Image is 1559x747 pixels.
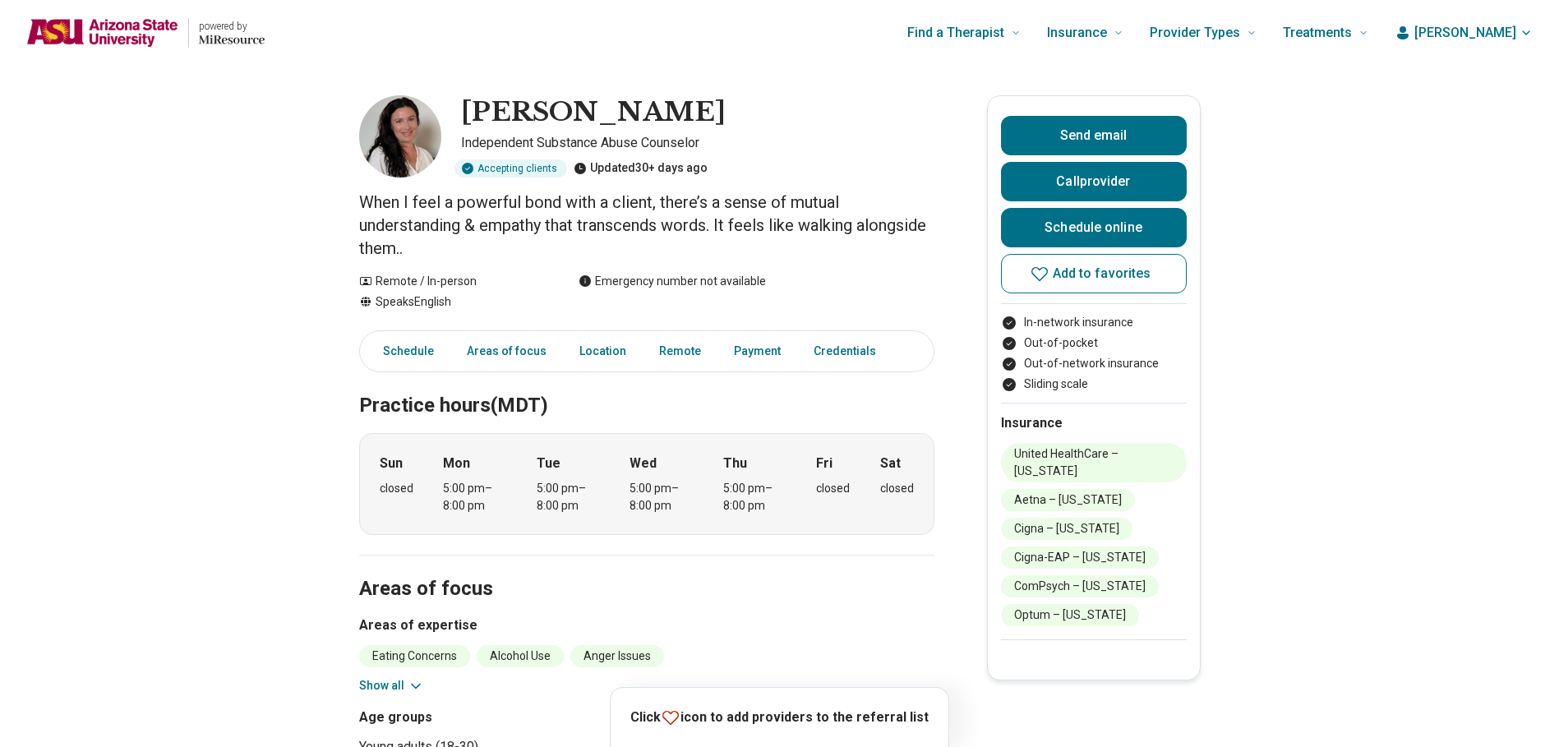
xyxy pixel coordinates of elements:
[359,95,441,178] img: Nicole Rogers, Independent Substance Abuse Counselor
[359,536,934,603] h2: Areas of focus
[199,20,265,33] p: powered by
[1001,518,1132,540] li: Cigna – [US_STATE]
[630,480,693,514] div: 5:00 pm – 8:00 pm
[1001,443,1187,482] li: United HealthCare – [US_STATE]
[1001,413,1187,433] h2: Insurance
[570,645,664,667] li: Anger Issues
[461,133,934,153] p: Independent Substance Abuse Counselor
[1047,21,1107,44] span: Insurance
[1001,546,1159,569] li: Cigna-EAP – [US_STATE]
[359,645,470,667] li: Eating Concerns
[359,353,934,420] h2: Practice hours (MDT)
[1150,21,1240,44] span: Provider Types
[1414,23,1516,43] span: [PERSON_NAME]
[880,480,914,497] div: closed
[579,273,766,290] div: Emergency number not available
[907,21,1004,44] span: Find a Therapist
[1001,604,1139,626] li: Optum – [US_STATE]
[359,191,934,260] p: When I feel a powerful bond with a client, there’s a sense of mutual understanding & empathy that...
[880,454,901,473] strong: Sat
[649,334,711,368] a: Remote
[359,273,546,290] div: Remote / In-person
[574,159,708,178] div: Updated 30+ days ago
[1001,334,1187,352] li: Out-of-pocket
[724,334,791,368] a: Payment
[359,293,546,311] div: Speaks English
[359,708,640,727] h3: Age groups
[380,480,413,497] div: closed
[1001,489,1135,511] li: Aetna – [US_STATE]
[630,454,657,473] strong: Wed
[359,616,934,635] h3: Areas of expertise
[443,454,470,473] strong: Mon
[1001,376,1187,393] li: Sliding scale
[1001,116,1187,155] button: Send email
[816,454,833,473] strong: Fri
[1001,314,1187,331] li: In-network insurance
[816,480,850,497] div: closed
[477,645,564,667] li: Alcohol Use
[1053,267,1151,280] span: Add to favorites
[570,334,636,368] a: Location
[454,159,567,178] div: Accepting clients
[1001,314,1187,393] ul: Payment options
[457,334,556,368] a: Areas of focus
[359,677,424,694] button: Show all
[1001,162,1187,201] button: Callprovider
[723,480,786,514] div: 5:00 pm – 8:00 pm
[461,95,726,130] h1: [PERSON_NAME]
[380,454,403,473] strong: Sun
[443,480,506,514] div: 5:00 pm – 8:00 pm
[359,433,934,535] div: When does the program meet?
[363,334,444,368] a: Schedule
[630,707,929,727] p: Click icon to add providers to the referral list
[1001,575,1159,597] li: ComPsych – [US_STATE]
[1001,254,1187,293] button: Add to favorites
[723,454,747,473] strong: Thu
[26,7,265,59] a: Home page
[537,480,600,514] div: 5:00 pm – 8:00 pm
[1283,21,1352,44] span: Treatments
[804,334,896,368] a: Credentials
[1001,355,1187,372] li: Out-of-network insurance
[1395,23,1533,43] button: [PERSON_NAME]
[537,454,560,473] strong: Tue
[1001,208,1187,247] a: Schedule online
